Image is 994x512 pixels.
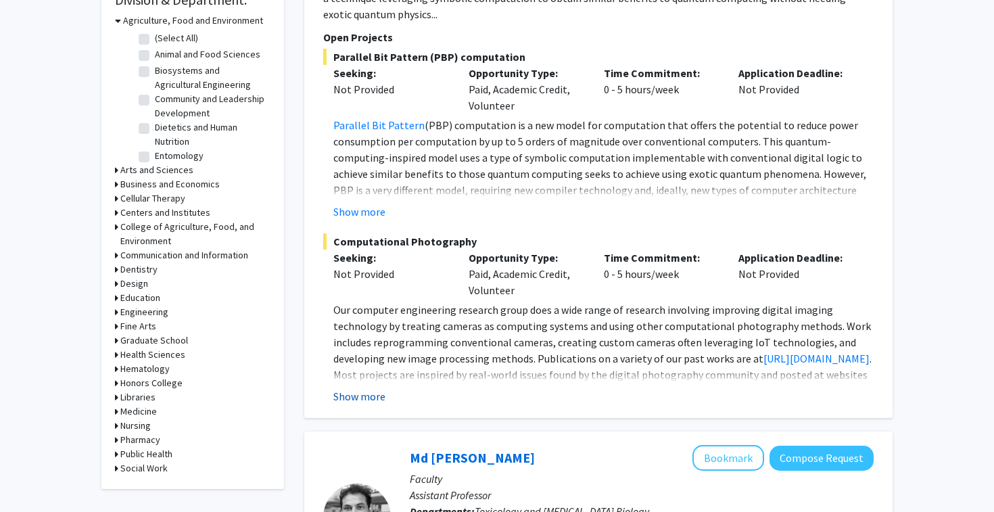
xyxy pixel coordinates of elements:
h3: Nursing [120,419,151,433]
p: Time Commitment: [604,250,719,266]
iframe: Chat [10,451,57,502]
h3: Dentistry [120,262,158,277]
div: Paid, Academic Credit, Volunteer [458,250,594,298]
label: Community and Leadership Development [155,92,267,120]
span: Parallel Bit Pattern (PBP) computation [323,49,874,65]
h3: Libraries [120,390,156,404]
div: Not Provided [728,65,863,114]
p: Our computer engineering research group does a wide range of research involving improving digital... [333,302,874,399]
p: Faculty [410,471,874,487]
p: Seeking: [333,250,448,266]
h3: Design [120,277,148,291]
h3: Arts and Sciences [120,163,193,177]
p: Open Projects [323,29,874,45]
h3: Health Sciences [120,348,185,362]
div: Not Provided [728,250,863,298]
h3: Communication and Information [120,248,248,262]
p: (PBP) computation is a new model for computation that offers the potential to reduce power consum... [333,117,874,231]
h3: Pharmacy [120,433,160,447]
div: Paid, Academic Credit, Volunteer [458,65,594,114]
h3: Cellular Therapy [120,191,185,206]
a: Parallel Bit Pattern [333,118,425,132]
h3: Honors College [120,376,183,390]
p: Time Commitment: [604,65,719,81]
span: Computational Photography [323,233,874,250]
h3: Education [120,291,160,305]
div: 0 - 5 hours/week [594,250,729,298]
div: 0 - 5 hours/week [594,65,729,114]
h3: Business and Economics [120,177,220,191]
button: Show more [333,388,385,404]
p: Application Deadline: [738,250,853,266]
p: Opportunity Type: [469,250,584,266]
label: Entomology [155,149,204,163]
h3: College of Agriculture, Food, and Environment [120,220,270,248]
label: Dietetics and Human Nutrition [155,120,267,149]
a: Md [PERSON_NAME] [410,449,535,466]
div: Not Provided [333,266,448,282]
h3: Centers and Institutes [120,206,210,220]
div: Not Provided [333,81,448,97]
p: Seeking: [333,65,448,81]
p: Application Deadline: [738,65,853,81]
button: Add Md Eunus Ali to Bookmarks [692,445,764,471]
label: (Select All) [155,31,198,45]
h3: Public Health [120,447,172,461]
h3: Graduate School [120,333,188,348]
h3: Engineering [120,305,168,319]
h3: Agriculture, Food and Environment [123,14,263,28]
h3: Fine Arts [120,319,156,333]
h3: Hematology [120,362,170,376]
button: Show more [333,204,385,220]
h3: Social Work [120,461,168,475]
a: [URL][DOMAIN_NAME] [763,352,870,365]
label: Biosystems and Agricultural Engineering [155,64,267,92]
p: Opportunity Type: [469,65,584,81]
button: Compose Request to Md Eunus Ali [770,446,874,471]
p: Assistant Professor [410,487,874,503]
label: Animal and Food Sciences [155,47,260,62]
h3: Medicine [120,404,157,419]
